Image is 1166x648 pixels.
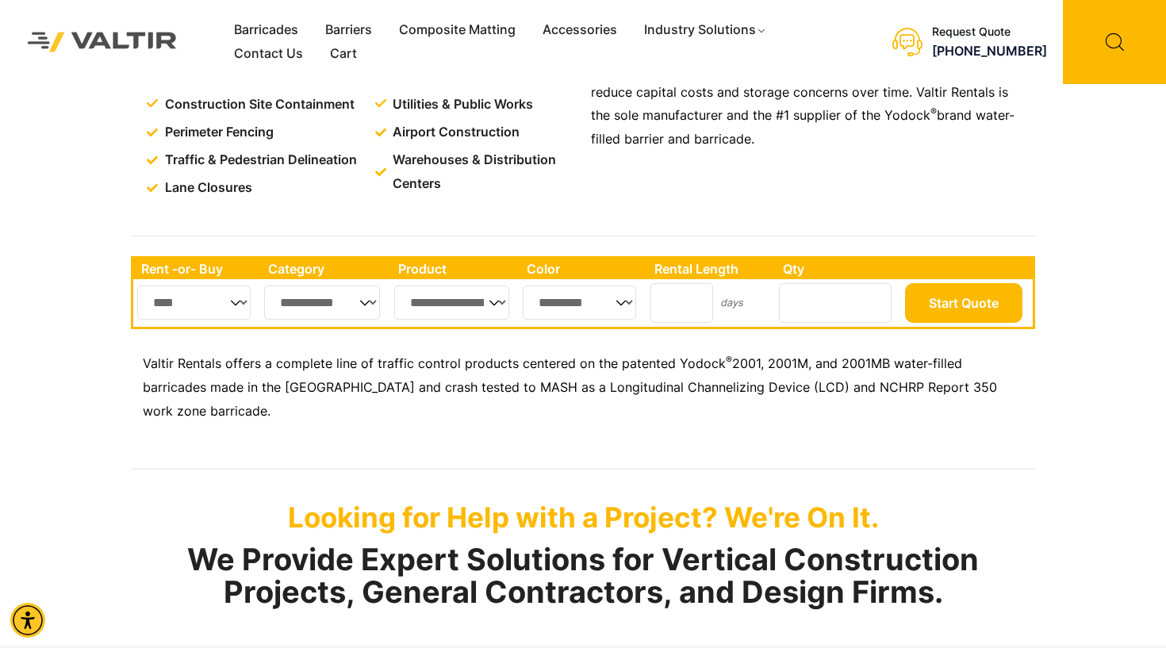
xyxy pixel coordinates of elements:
[726,354,732,366] sup: ®
[131,543,1035,610] h2: We Provide Expert Solutions for Vertical Construction Projects, General Contractors, and Design F...
[12,17,193,68] img: Valtir Rentals
[390,259,520,279] th: Product
[394,286,509,320] select: Single select
[779,283,892,323] input: Number
[385,18,529,42] a: Composite Matting
[161,148,357,172] span: Traffic & Pedestrian Delineation
[316,42,370,66] a: Cart
[650,283,713,323] input: Number
[137,286,251,320] select: Single select
[10,603,45,638] div: Accessibility Menu
[930,105,937,117] sup: ®
[720,297,743,309] small: days
[143,355,726,371] span: Valtir Rentals offers a complete line of traffic control products centered on the patented Yodock
[161,121,274,144] span: Perimeter Fencing
[523,286,636,320] select: Single select
[775,259,901,279] th: Qty
[131,500,1035,534] p: Looking for Help with a Project? We're On It.
[905,283,1022,323] button: Start Quote
[389,93,533,117] span: Utilities & Public Works
[529,18,631,42] a: Accessories
[389,121,520,144] span: Airport Construction
[143,355,997,419] span: 2001, 2001M, and 2001MB water-filled barricades made in the [GEOGRAPHIC_DATA] and crash tested to...
[519,259,646,279] th: Color
[161,93,355,117] span: Construction Site Containment
[221,18,312,42] a: Barricades
[646,259,775,279] th: Rental Length
[389,148,578,196] span: Warehouses & Distribution Centers
[260,259,390,279] th: Category
[312,18,385,42] a: Barriers
[264,286,380,320] select: Single select
[932,43,1047,59] a: call (888) 496-3625
[161,176,252,200] span: Lane Closures
[133,259,260,279] th: Rent -or- Buy
[631,18,781,42] a: Industry Solutions
[932,25,1047,39] div: Request Quote
[221,42,316,66] a: Contact Us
